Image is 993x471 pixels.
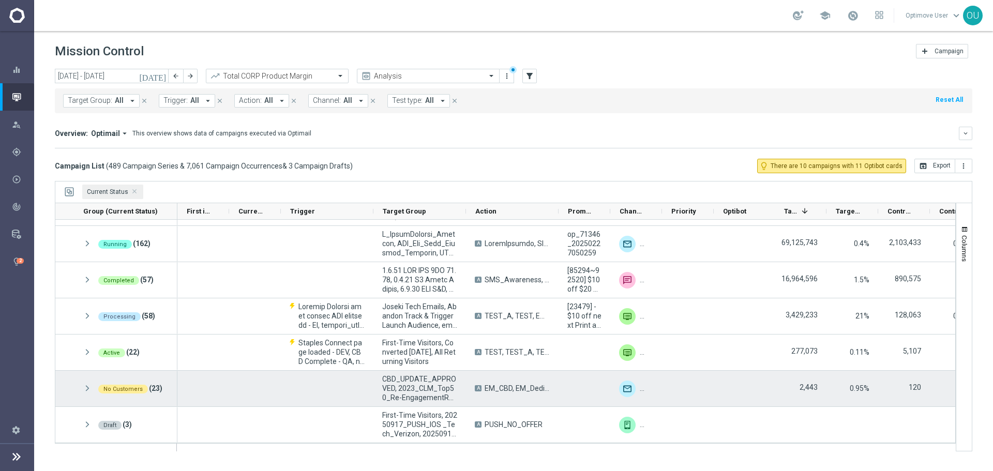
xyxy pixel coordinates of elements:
[475,240,482,247] span: A
[619,236,636,252] img: Email Deliverability Prod
[11,175,34,184] button: play_circle_outline Execute
[781,274,818,283] label: 16,964,596
[509,66,517,73] div: There are unsaved changes
[55,129,88,138] h3: Overview:
[619,417,636,433] div: OptiMobile In-App
[356,96,366,105] i: arrow_drop_down
[382,266,457,294] span: 9.2.25 TRU RED 3RM 15.99, 9.3.25 L2 Print Dotcom, 9.4.25 BTS P&M, 9.5.25 Airtag, 9.9.25 50% BIP I...
[914,159,955,173] button: open_in_browser Export
[12,120,21,129] i: person_search
[382,230,457,257] span: G_FreshAddress_Rescrub, RET_Biz_Cons_Chamber_Discount, ER_DC_Growth_1stDotcomPurchase, HP_Printer...
[109,161,282,171] span: 489 Campaign Series & 7,061 Campaign Occurrences
[11,230,34,238] button: Data Studio
[619,272,636,288] div: Attentive SMS
[781,238,818,247] label: 69,125,743
[895,274,921,283] label: 890,575
[619,308,636,325] div: Webpage Pop-up
[12,147,21,157] i: gps_fixed
[12,65,21,74] i: equalizer
[889,238,921,247] label: 2,103,433
[475,349,482,355] span: A
[133,233,151,254] span: (162)
[525,71,534,81] i: filter_alt
[11,148,34,156] div: gps_fixed Plan
[475,207,496,215] span: Action
[87,188,128,195] span: Current Status
[290,97,297,104] i: close
[640,308,656,325] div: Optimail
[11,93,34,101] div: Mission Control
[757,159,906,173] button: lightbulb_outline There are 10 campaigns with 11 Optibot cards
[836,207,861,215] span: Targeted Response Rate
[11,66,34,74] button: equalizer Dashboard
[475,277,482,283] span: A
[953,239,973,248] span: 0.47%
[425,96,434,105] span: All
[450,95,459,107] button: close
[12,230,34,239] div: Data Studio
[503,72,511,80] i: more_vert
[98,420,122,429] colored-tag: Draft
[163,96,188,105] span: Trigger:
[91,129,120,138] span: Optimail
[290,207,315,215] span: Trigger
[234,94,289,108] button: Action: All arrow_drop_down
[216,97,223,104] i: close
[215,95,224,107] button: close
[187,207,212,215] span: First in Range
[190,96,199,105] span: All
[106,161,109,171] span: (
[850,347,869,357] span: 0.11%
[115,96,124,105] span: All
[103,350,120,356] span: Active
[451,97,458,104] i: close
[786,310,818,320] label: 3,429,233
[308,94,368,108] button: Channel: All arrow_drop_down
[475,313,482,319] span: A
[963,6,983,25] div: OU
[98,312,141,320] colored-tag: Processing
[132,129,311,138] div: This overview shows data of campaigns executed via Optimail
[759,161,769,171] i: lightbulb_outline
[140,269,154,290] span: (57)
[485,420,543,429] span: PUSH_NO_OFFER
[475,385,482,391] span: A
[640,381,656,397] div: Digital SMS marketing
[11,120,34,129] button: person_search Explore
[55,44,144,59] h1: Mission Control
[313,96,341,105] span: Channel:
[382,302,457,330] span: Joseki Tech Emails, Abandon Track & Trigger Launch Audience, email_test, Optimobile-Ronen-Anil-Te...
[909,383,921,392] label: 120
[12,202,34,211] div: Analyze
[854,239,869,248] span: 0.4%
[919,162,927,170] i: open_in_browser
[139,71,167,81] i: [DATE]
[82,185,143,199] span: Current Status Press DELETE to remove
[485,347,550,357] span: TEST, TEST_A, TEST_C, POP_Survey, TEST_Converted_today, SLP_Update, Push_SLP_Earn_burn, test_push...
[123,414,132,435] span: (3)
[640,272,656,288] img: Optimail
[671,207,696,215] span: Priority
[98,239,132,248] colored-tag: Running
[298,338,365,366] span: Staples Connect page loaded - DEV, CBD Complete - QA, non-mobile Staples Connect page loaded -dev...
[640,344,656,361] img: Optimail
[206,69,349,83] ng-select: Total CORP Product Margin
[159,94,215,108] button: Trigger: All arrow_drop_down
[903,346,921,356] label: 5,107
[855,311,869,321] span: 21%
[619,381,636,397] div: Optimail
[11,257,34,266] button: lightbulb Optibot 2
[640,236,656,252] div: Optimail
[128,96,137,105] i: arrow_drop_down
[620,207,644,215] span: Channel
[392,96,423,105] span: Test type:
[887,207,912,215] span: Control Customers
[914,161,972,170] multiple-options-button: Export to CSV
[850,384,869,393] span: 0.95%
[12,175,34,184] div: Execute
